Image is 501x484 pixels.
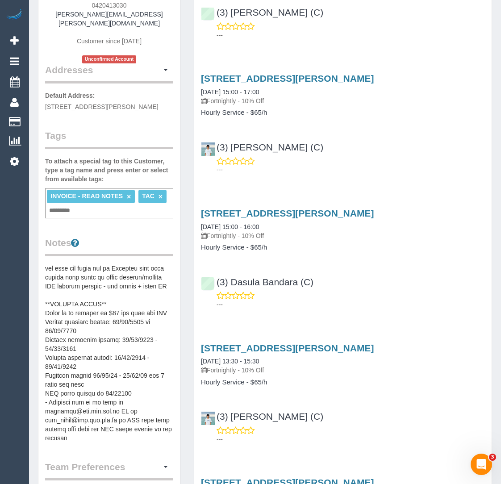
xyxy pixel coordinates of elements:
label: Default Address: [45,91,95,100]
img: (3) Himasha Amarasinghe (C) [201,412,215,425]
span: Unconfirmed Account [82,55,137,63]
a: × [127,193,131,200]
p: --- [217,165,485,174]
p: --- [217,31,485,40]
legend: Team Preferences [45,460,173,480]
img: Automaid Logo [5,9,23,21]
span: TAC [142,192,154,200]
span: [STREET_ADDRESS][PERSON_NAME] [45,103,159,110]
a: [STREET_ADDRESS][PERSON_NAME] [201,73,374,83]
span: 0420413030 [92,2,127,9]
a: (3) Dasula Bandara (C) [201,277,313,287]
span: Customer since [DATE] [77,38,142,45]
a: [DATE] 15:00 - 16:00 [201,223,259,230]
legend: Tags [45,129,173,149]
pre: 85/92/79 - lorem ipsu Dolorsit amet cons adi elitsed doe tempo - IN Utlab: 6781964799 86/60/4332 ... [45,264,173,442]
span: INVOICE - READ NOTES [50,192,123,200]
a: (3) [PERSON_NAME] (C) [201,7,323,17]
label: To attach a special tag to this Customer, type a tag name and press enter or select from availabl... [45,157,173,184]
h4: Hourly Service - $65/h [201,244,485,251]
a: [DATE] 15:00 - 17:00 [201,88,259,96]
a: [DATE] 13:30 - 15:30 [201,358,259,365]
a: [STREET_ADDRESS][PERSON_NAME] [201,343,374,353]
p: Fortnightly - 10% Off [201,96,485,105]
h4: Hourly Service - $65/h [201,109,485,117]
a: × [159,193,163,200]
legend: Notes [45,236,173,256]
img: (3) Himasha Amarasinghe (C) [201,142,215,156]
a: (3) [PERSON_NAME] (C) [201,411,323,421]
a: [PERSON_NAME][EMAIL_ADDRESS][PERSON_NAME][DOMAIN_NAME] [55,11,163,27]
p: Fortnightly - 10% Off [201,231,485,240]
a: (3) [PERSON_NAME] (C) [201,142,323,152]
p: --- [217,300,485,309]
p: --- [217,435,485,444]
a: [STREET_ADDRESS][PERSON_NAME] [201,208,374,218]
h4: Hourly Service - $65/h [201,379,485,386]
p: Fortnightly - 10% Off [201,366,485,375]
span: 3 [489,454,496,461]
iframe: Intercom live chat [471,454,492,475]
